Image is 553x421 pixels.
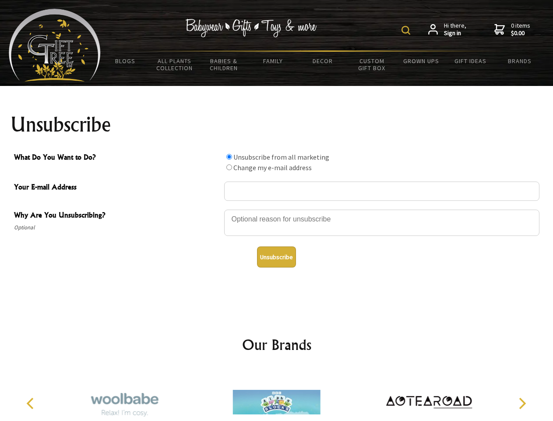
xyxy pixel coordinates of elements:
[226,154,232,160] input: What Do You Want to Do?
[402,26,410,35] img: product search
[14,210,220,222] span: Why Are You Unsubscribing?
[444,29,466,37] strong: Sign in
[233,163,312,172] label: Change my e-mail address
[14,152,220,164] span: What Do You Want to Do?
[446,52,495,70] a: Gift Ideas
[298,52,347,70] a: Decor
[511,29,530,37] strong: $0.00
[396,52,446,70] a: Grown Ups
[150,52,200,77] a: All Plants Collection
[186,19,317,37] img: Babywear - Gifts - Toys & more
[428,22,466,37] a: Hi there,Sign in
[444,22,466,37] span: Hi there,
[511,21,530,37] span: 0 items
[249,52,298,70] a: Family
[11,114,543,135] h1: Unsubscribe
[257,246,296,268] button: Unsubscribe
[199,52,249,77] a: Babies & Children
[9,9,101,82] img: Babyware - Gifts - Toys and more...
[495,52,545,70] a: Brands
[14,222,220,233] span: Optional
[512,394,532,413] button: Next
[18,334,536,355] h2: Our Brands
[14,182,220,194] span: Your E-mail Address
[101,52,150,70] a: BLOGS
[347,52,397,77] a: Custom Gift Box
[233,153,329,161] label: Unsubscribe from all marketing
[224,210,539,236] textarea: Why Are You Unsubscribing?
[22,394,41,413] button: Previous
[224,182,539,201] input: Your E-mail Address
[226,164,232,170] input: What Do You Want to Do?
[494,22,530,37] a: 0 items$0.00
